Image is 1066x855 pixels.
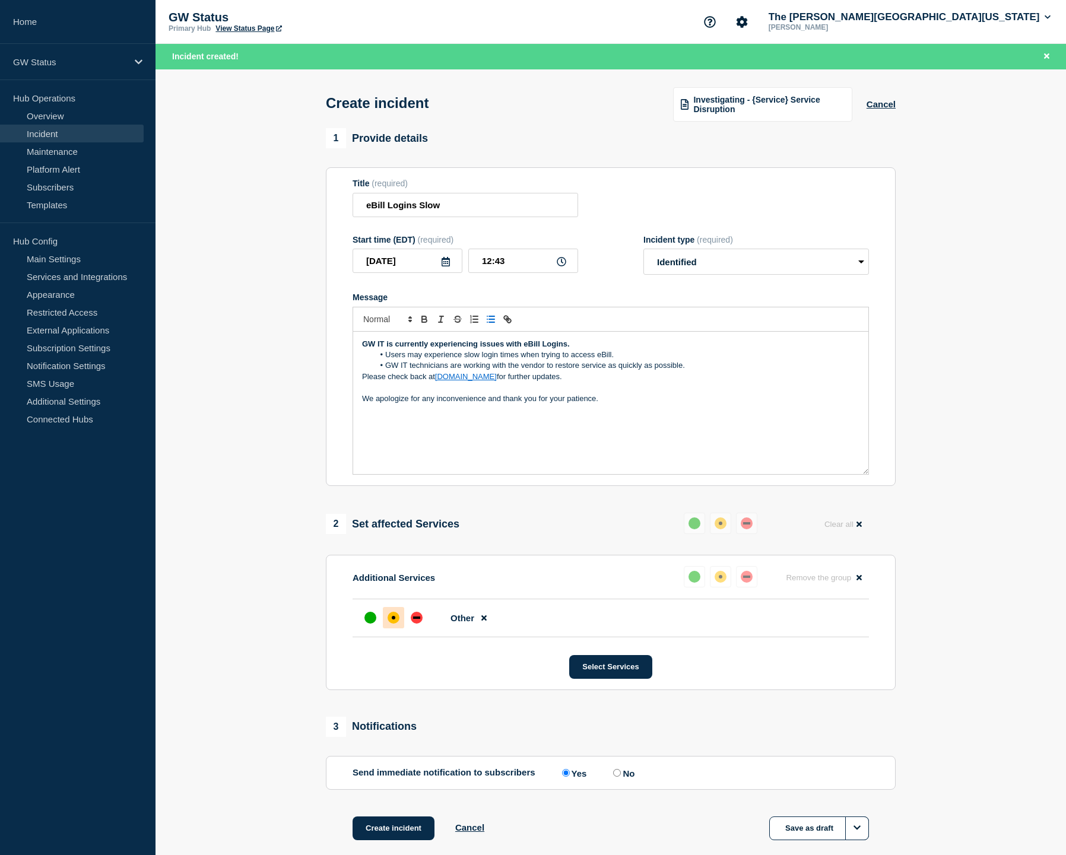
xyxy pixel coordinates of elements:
label: No [610,767,634,778]
span: 1 [326,128,346,148]
input: Yes [562,769,570,777]
div: up [364,612,376,624]
p: Send immediate notification to subscribers [353,767,535,778]
button: down [736,566,757,587]
div: up [689,517,700,529]
button: affected [710,513,731,534]
button: down [736,513,757,534]
span: 2 [326,514,346,534]
div: Provide details [326,128,428,148]
button: Create incident [353,816,434,840]
input: HH:MM [468,249,578,273]
button: Options [845,816,869,840]
span: (required) [697,235,733,244]
p: We apologize for any inconvenience and thank you for your patience. [362,393,859,404]
button: The [PERSON_NAME][GEOGRAPHIC_DATA][US_STATE] [766,11,1053,23]
input: YYYY-MM-DD [353,249,462,273]
button: Clear all [817,513,869,536]
p: Additional Services [353,573,435,583]
a: [DOMAIN_NAME] [435,372,497,381]
button: up [684,513,705,534]
span: Investigating - {Service} Service Disruption [693,95,844,114]
div: Message [353,332,868,474]
button: Cancel [455,822,484,832]
p: GW Status [13,57,127,67]
div: Title [353,179,578,188]
p: Primary Hub [169,24,211,33]
span: (required) [372,179,408,188]
p: Please check back at for further updates. [362,371,859,382]
button: up [684,566,705,587]
p: GW Status [169,11,406,24]
select: Incident type [643,249,869,275]
button: Remove the group [779,566,869,589]
button: Close banner [1039,50,1054,63]
strong: GW IT is currently experiencing issues with eBill Logins. [362,339,570,348]
div: Send immediate notification to subscribers [353,767,869,778]
div: Set affected Services [326,514,459,534]
div: down [741,571,753,583]
div: Incident type [643,235,869,244]
div: Notifications [326,717,417,737]
button: Toggle link [499,312,516,326]
li: Users may experience slow login times when trying to access eBill. [374,349,860,360]
button: Save as draft [769,816,869,840]
div: affected [388,612,399,624]
input: Title [353,193,578,217]
div: down [411,612,423,624]
button: Toggle strikethrough text [449,312,466,326]
div: up [689,571,700,583]
span: Font size [358,312,416,326]
div: Message [353,293,869,302]
button: Toggle bulleted list [483,312,499,326]
div: Start time (EDT) [353,235,578,244]
div: down [741,517,753,529]
button: Toggle bold text [416,312,433,326]
button: Cancel [867,99,896,109]
button: Toggle ordered list [466,312,483,326]
div: affected [715,517,726,529]
button: affected [710,566,731,587]
span: Other [450,613,474,623]
span: 3 [326,717,346,737]
a: View Status Page [215,24,281,33]
div: affected [715,571,726,583]
h1: Create incident [326,95,429,112]
button: Account settings [729,9,754,34]
p: [PERSON_NAME] [766,23,890,31]
button: Select Services [569,655,652,679]
span: Remove the group [786,573,851,582]
span: Incident created! [172,52,239,61]
img: template icon [681,99,689,110]
li: GW IT technicians are working with the vendor to restore service as quickly as possible. [374,360,860,371]
label: Yes [559,767,587,778]
input: No [613,769,621,777]
button: Toggle italic text [433,312,449,326]
span: (required) [418,235,454,244]
button: Support [697,9,722,34]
